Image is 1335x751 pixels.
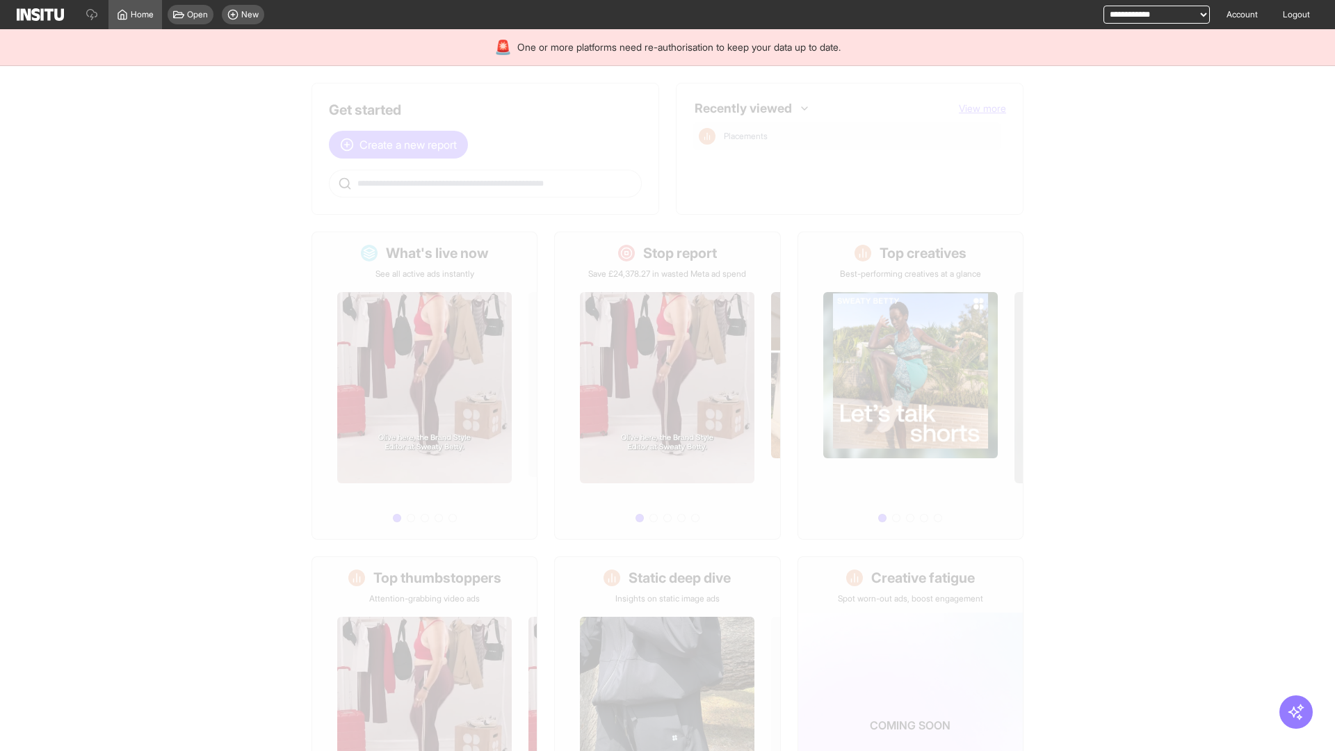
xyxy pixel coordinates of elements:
img: Logo [17,8,64,21]
span: One or more platforms need re-authorisation to keep your data up to date. [517,40,841,54]
span: New [241,9,259,20]
div: 🚨 [494,38,512,57]
span: Open [187,9,208,20]
span: Home [131,9,154,20]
